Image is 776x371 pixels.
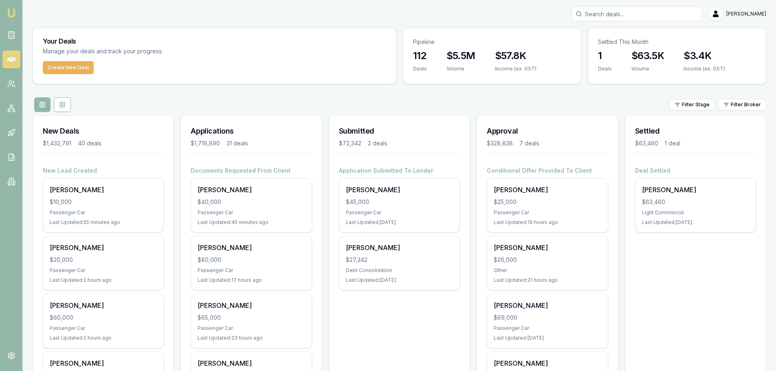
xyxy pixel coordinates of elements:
[642,185,749,195] div: [PERSON_NAME]
[631,66,664,72] div: Volume
[682,101,710,108] span: Filter Stage
[346,219,453,226] div: Last Updated: [DATE]
[191,167,312,175] h4: Documents Requested From Client
[43,38,386,44] h3: Your Deals
[494,267,601,274] div: Other
[198,267,305,274] div: Passenger Car
[198,358,305,368] div: [PERSON_NAME]
[50,219,157,226] div: Last Updated: 55 minutes ago
[726,11,766,17] span: [PERSON_NAME]
[494,243,601,252] div: [PERSON_NAME]
[50,301,157,310] div: [PERSON_NAME]
[346,209,453,216] div: Passenger Car
[495,66,536,72] div: Income (ex. GST)
[339,139,361,147] div: $72,342
[495,49,536,62] h3: $57.8K
[198,277,305,283] div: Last Updated: 17 hours ago
[494,335,601,341] div: Last Updated: [DATE]
[494,325,601,331] div: Passenger Car
[487,139,513,147] div: $328,838
[198,243,305,252] div: [PERSON_NAME]
[43,61,94,74] button: Create New Deal
[631,49,664,62] h3: $63.5K
[198,314,305,322] div: $65,000
[446,66,475,72] div: Volume
[50,314,157,322] div: $60,000
[368,139,387,147] div: 2 deals
[346,243,453,252] div: [PERSON_NAME]
[191,139,220,147] div: $1,716,890
[43,125,164,137] h3: New Deals
[519,139,539,147] div: 7 deals
[43,167,164,175] h4: New Lead Created
[346,185,453,195] div: [PERSON_NAME]
[598,49,612,62] h3: 1
[50,243,157,252] div: [PERSON_NAME]
[494,358,601,368] div: [PERSON_NAME]
[684,66,725,72] div: Income (ex. GST)
[50,335,157,341] div: Last Updated: 2 hours ago
[346,277,453,283] div: Last Updated: [DATE]
[669,99,715,110] button: Filter Stage
[191,125,312,137] h3: Applications
[198,198,305,206] div: $40,000
[494,301,601,310] div: [PERSON_NAME]
[50,267,157,274] div: Passenger Car
[446,49,475,62] h3: $5.5M
[50,358,157,368] div: [PERSON_NAME]
[198,219,305,226] div: Last Updated: 45 minutes ago
[642,219,749,226] div: Last Updated: [DATE]
[635,125,756,137] h3: Settled
[43,47,251,56] p: Manage your deals and track your progress.
[494,209,601,216] div: Passenger Car
[635,139,658,147] div: $63,460
[198,335,305,341] div: Last Updated: 23 hours ago
[487,167,608,175] h4: Conditional Offer Provided To Client
[346,198,453,206] div: $45,000
[226,139,248,147] div: 31 deals
[50,185,157,195] div: [PERSON_NAME]
[50,256,157,264] div: $20,000
[572,7,702,21] input: Search deals
[339,167,460,175] h4: Application Submitted To Lender
[413,49,427,62] h3: 112
[50,198,157,206] div: $10,000
[635,167,756,175] h4: Deal Settled
[598,38,756,46] p: Settled This Month
[7,8,16,18] img: emu-icon-u.png
[494,198,601,206] div: $25,000
[684,49,725,62] h3: $3.4K
[494,277,601,283] div: Last Updated: 21 hours ago
[346,267,453,274] div: Debt Consolidation
[339,125,460,137] h3: Submitted
[198,256,305,264] div: $80,000
[487,125,608,137] h3: Approval
[494,219,601,226] div: Last Updated: 19 hours ago
[494,256,601,264] div: $26,000
[346,256,453,264] div: $27,342
[78,139,101,147] div: 40 deals
[50,325,157,331] div: Passenger Car
[413,38,571,46] p: Pipeline
[665,139,680,147] div: 1 deal
[198,209,305,216] div: Passenger Car
[598,66,612,72] div: Deals
[494,185,601,195] div: [PERSON_NAME]
[198,185,305,195] div: [PERSON_NAME]
[731,101,761,108] span: Filter Broker
[50,277,157,283] div: Last Updated: 2 hours ago
[642,209,749,216] div: Light Commercial
[413,66,427,72] div: Deals
[50,209,157,216] div: Passenger Car
[642,198,749,206] div: $63,460
[43,139,71,147] div: $1,432,791
[494,314,601,322] div: $69,000
[198,325,305,331] div: Passenger Car
[198,301,305,310] div: [PERSON_NAME]
[718,99,766,110] button: Filter Broker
